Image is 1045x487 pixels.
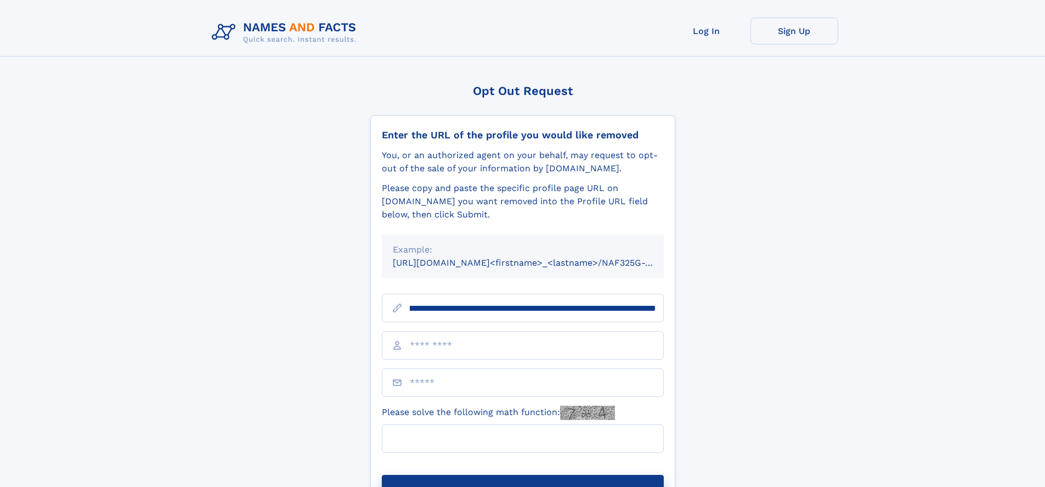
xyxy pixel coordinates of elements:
[382,129,664,141] div: Enter the URL of the profile you would like removed
[750,18,838,44] a: Sign Up
[382,406,615,420] label: Please solve the following math function:
[393,258,685,268] small: [URL][DOMAIN_NAME]<firstname>_<lastname>/NAF325G-xxxxxxxx
[207,18,365,47] img: Logo Names and Facts
[393,243,653,256] div: Example:
[370,84,675,98] div: Opt Out Request
[382,149,664,175] div: You, or an authorized agent on your behalf, may request to opt-out of the sale of your informatio...
[382,182,664,221] div: Please copy and paste the specific profile page URL on [DOMAIN_NAME] you want removed into the Pr...
[663,18,750,44] a: Log In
